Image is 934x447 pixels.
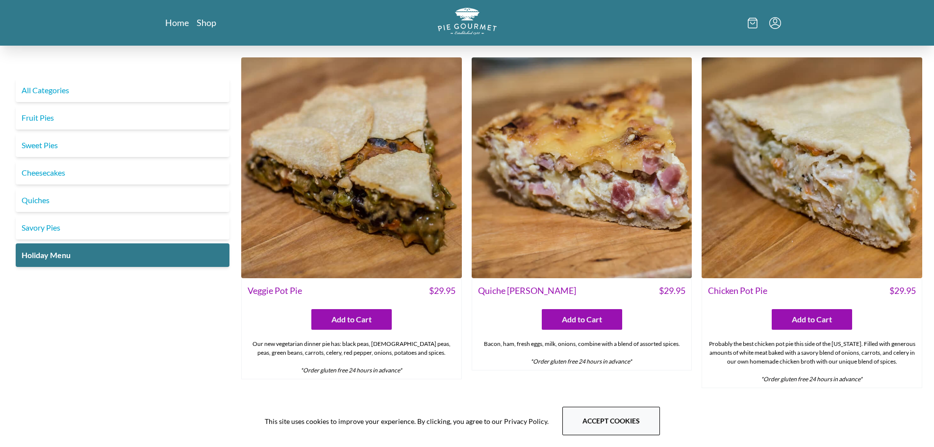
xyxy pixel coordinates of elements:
[16,106,229,130] a: Fruit Pies
[702,336,922,388] div: Probably the best chicken pot pie this side of the [US_STATE]. Filled with generous amounts of wh...
[769,17,781,29] button: Menu
[16,243,229,267] a: Holiday Menu
[472,336,692,370] div: Bacon, ham, fresh eggs, milk, onions, combine with a blend of assorted spices.
[16,216,229,239] a: Savory Pies
[197,17,216,28] a: Shop
[16,133,229,157] a: Sweet Pies
[301,367,402,374] em: *Order gluten free 24 hours in advance*
[708,284,767,297] span: Chicken Pot Pie
[772,309,852,330] button: Add to Cart
[265,416,549,426] span: This site uses cookies to improve your experience. By clicking, you agree to our Privacy Policy.
[562,314,602,325] span: Add to Cart
[702,57,922,278] img: Chicken Pot Pie
[562,407,660,435] button: Accept cookies
[659,284,685,297] span: $ 29.95
[16,188,229,212] a: Quiches
[311,309,392,330] button: Add to Cart
[438,8,497,35] img: logo
[530,358,632,365] em: *Order gluten free 24 hours in advance*
[16,161,229,184] a: Cheesecakes
[241,57,462,278] img: Veggie Pot Pie
[429,284,455,297] span: $ 29.95
[542,309,622,330] button: Add to Cart
[472,57,692,278] img: Quiche Lorraine
[889,284,916,297] span: $ 29.95
[438,8,497,38] a: Logo
[16,79,229,102] a: All Categories
[792,314,832,325] span: Add to Cart
[331,314,372,325] span: Add to Cart
[761,375,862,383] em: *Order gluten free 24 hours in advance*
[242,336,461,379] div: Our new vegetarian dinner pie has: black peas, [DEMOGRAPHIC_DATA] peas, peas, green beans, carrot...
[478,284,576,297] span: Quiche [PERSON_NAME]
[248,284,302,297] span: Veggie Pot Pie
[165,17,189,28] a: Home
